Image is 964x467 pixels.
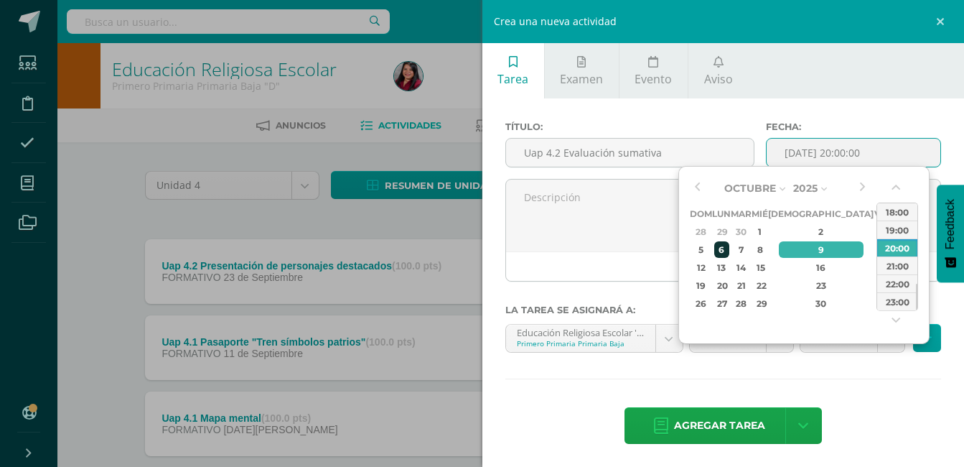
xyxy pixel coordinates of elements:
[482,43,544,98] a: Tarea
[693,295,711,312] div: 26
[754,223,767,240] div: 1
[733,241,749,258] div: 7
[754,259,767,276] div: 15
[674,408,765,443] span: Agregar tarea
[693,277,711,294] div: 19
[793,182,818,195] span: 2025
[779,223,864,240] div: 2
[635,71,672,87] span: Evento
[876,259,889,276] div: 17
[693,259,711,276] div: 12
[877,239,917,256] div: 20:00
[724,182,776,195] span: Octubre
[877,221,917,239] div: 19:00
[779,277,864,294] div: 23
[779,259,864,276] div: 16
[876,295,889,312] div: 31
[733,259,749,276] div: 14
[693,223,711,240] div: 28
[876,223,889,240] div: 3
[714,277,729,294] div: 20
[505,305,942,315] label: La tarea se asignará a:
[752,205,768,223] th: Mié
[767,139,940,167] input: Fecha de entrega
[505,121,755,132] label: Título:
[714,295,729,312] div: 27
[768,205,874,223] th: [DEMOGRAPHIC_DATA]
[733,277,749,294] div: 21
[733,223,749,240] div: 30
[876,277,889,294] div: 24
[714,241,729,258] div: 6
[937,185,964,282] button: Feedback - Mostrar encuesta
[877,203,917,221] div: 18:00
[704,71,733,87] span: Aviso
[497,71,528,87] span: Tarea
[506,325,683,352] a: Educación Religiosa Escolar 'D'Primero Primaria Primaria Baja
[766,121,941,132] label: Fecha:
[779,295,864,312] div: 30
[714,259,729,276] div: 13
[688,43,748,98] a: Aviso
[754,277,767,294] div: 22
[619,43,688,98] a: Evento
[754,295,767,312] div: 29
[877,256,917,274] div: 21:00
[517,325,645,338] div: Educación Religiosa Escolar 'D'
[877,274,917,292] div: 22:00
[731,205,752,223] th: Mar
[877,292,917,310] div: 23:00
[876,241,889,258] div: 10
[517,338,645,348] div: Primero Primaria Primaria Baja
[874,205,890,223] th: Vie
[754,241,767,258] div: 8
[545,43,619,98] a: Examen
[690,205,712,223] th: Dom
[779,241,864,258] div: 9
[712,205,731,223] th: Lun
[714,223,729,240] div: 29
[560,71,603,87] span: Examen
[944,199,957,249] span: Feedback
[733,295,749,312] div: 28
[693,241,711,258] div: 5
[506,139,754,167] input: Título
